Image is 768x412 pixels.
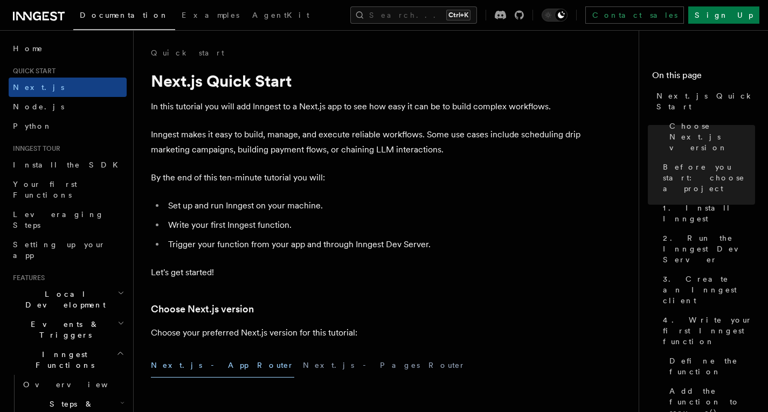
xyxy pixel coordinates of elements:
a: 1. Install Inngest [659,198,755,228]
a: Your first Functions [9,174,127,205]
a: Documentation [73,3,175,30]
span: 3. Create an Inngest client [663,274,755,306]
kbd: Ctrl+K [446,10,471,20]
button: Search...Ctrl+K [350,6,477,24]
a: Python [9,116,127,136]
a: Leveraging Steps [9,205,127,235]
span: Your first Functions [13,180,77,199]
a: 4. Write your first Inngest function [659,310,755,351]
span: Leveraging Steps [13,210,104,229]
li: Set up and run Inngest on your machine. [165,198,582,213]
a: Next.js Quick Start [652,86,755,116]
a: Quick start [151,47,224,58]
a: Setting up your app [9,235,127,265]
span: Before you start: choose a project [663,162,755,194]
span: 2. Run the Inngest Dev Server [663,233,755,265]
span: Home [13,43,43,54]
span: Documentation [80,11,169,19]
p: Inngest makes it easy to build, manage, and execute reliable workflows. Some use cases include sc... [151,127,582,157]
a: Contact sales [585,6,684,24]
button: Next.js - Pages Router [303,353,466,378]
a: Node.js [9,97,127,116]
p: Choose your preferred Next.js version for this tutorial: [151,325,582,340]
span: Local Development [9,289,117,310]
span: Setting up your app [13,240,106,260]
li: Trigger your function from your app and through Inngest Dev Server. [165,237,582,252]
span: Overview [23,380,134,389]
a: Choose Next.js version [665,116,755,157]
a: Home [9,39,127,58]
h1: Next.js Quick Start [151,71,582,90]
a: Before you start: choose a project [659,157,755,198]
a: 2. Run the Inngest Dev Server [659,228,755,269]
span: Examples [182,11,239,19]
a: Examples [175,3,246,29]
a: AgentKit [246,3,316,29]
a: Define the function [665,351,755,381]
button: Toggle dark mode [542,9,568,22]
span: Next.js [13,83,64,92]
span: Next.js Quick Start [656,90,755,112]
button: Next.js - App Router [151,353,294,378]
h4: On this page [652,69,755,86]
p: In this tutorial you will add Inngest to a Next.js app to see how easy it can be to build complex... [151,99,582,114]
span: 4. Write your first Inngest function [663,315,755,347]
p: By the end of this ten-minute tutorial you will: [151,170,582,185]
span: Python [13,122,52,130]
a: Overview [19,375,127,394]
a: Install the SDK [9,155,127,174]
button: Inngest Functions [9,345,127,375]
span: Events & Triggers [9,319,117,340]
button: Events & Triggers [9,315,127,345]
span: Inngest tour [9,144,60,153]
span: Quick start [9,67,56,75]
span: Inngest Functions [9,349,116,371]
span: Node.js [13,102,64,111]
span: Choose Next.js version [669,121,755,153]
p: Let's get started! [151,265,582,280]
span: Features [9,274,45,282]
a: Next.js [9,78,127,97]
a: 3. Create an Inngest client [659,269,755,310]
button: Local Development [9,284,127,315]
span: Install the SDK [13,160,124,169]
li: Write your first Inngest function. [165,218,582,233]
span: AgentKit [252,11,309,19]
span: Define the function [669,355,755,377]
a: Choose Next.js version [151,302,254,317]
span: 1. Install Inngest [663,202,755,224]
a: Sign Up [688,6,759,24]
